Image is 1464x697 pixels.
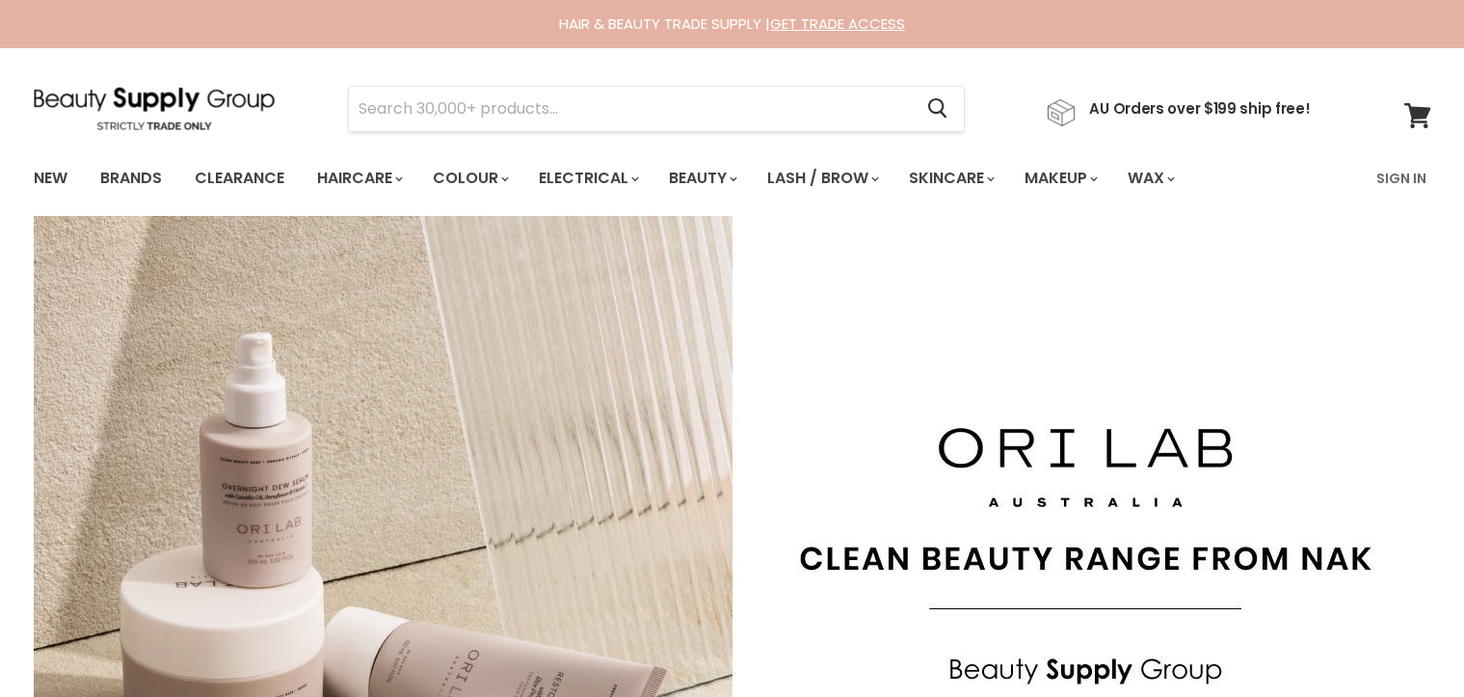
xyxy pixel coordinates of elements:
a: New [19,158,82,199]
ul: Main menu [19,150,1278,206]
a: GET TRADE ACCESS [770,13,905,34]
a: Electrical [524,158,651,199]
a: Brands [86,158,176,199]
a: Skincare [894,158,1006,199]
a: Makeup [1010,158,1109,199]
iframe: Gorgias live chat messenger [1368,606,1445,678]
nav: Main [10,150,1455,206]
a: Haircare [303,158,414,199]
a: Clearance [180,158,299,199]
a: Sign In [1365,158,1438,199]
a: Beauty [654,158,749,199]
input: Search [349,87,913,131]
form: Product [348,86,965,132]
a: Lash / Brow [753,158,891,199]
div: HAIR & BEAUTY TRADE SUPPLY | [10,14,1455,34]
a: Wax [1113,158,1186,199]
button: Search [913,87,964,131]
a: Colour [418,158,520,199]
